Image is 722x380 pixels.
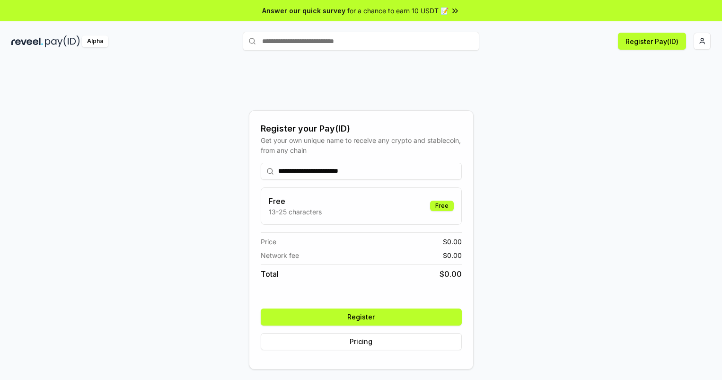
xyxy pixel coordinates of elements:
[261,268,279,280] span: Total
[82,35,108,47] div: Alpha
[261,135,462,155] div: Get your own unique name to receive any crypto and stablecoin, from any chain
[261,237,276,247] span: Price
[261,250,299,260] span: Network fee
[45,35,80,47] img: pay_id
[440,268,462,280] span: $ 0.00
[618,33,686,50] button: Register Pay(ID)
[11,35,43,47] img: reveel_dark
[261,122,462,135] div: Register your Pay(ID)
[269,195,322,207] h3: Free
[269,207,322,217] p: 13-25 characters
[261,333,462,350] button: Pricing
[347,6,449,16] span: for a chance to earn 10 USDT 📝
[262,6,345,16] span: Answer our quick survey
[261,309,462,326] button: Register
[430,201,454,211] div: Free
[443,250,462,260] span: $ 0.00
[443,237,462,247] span: $ 0.00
